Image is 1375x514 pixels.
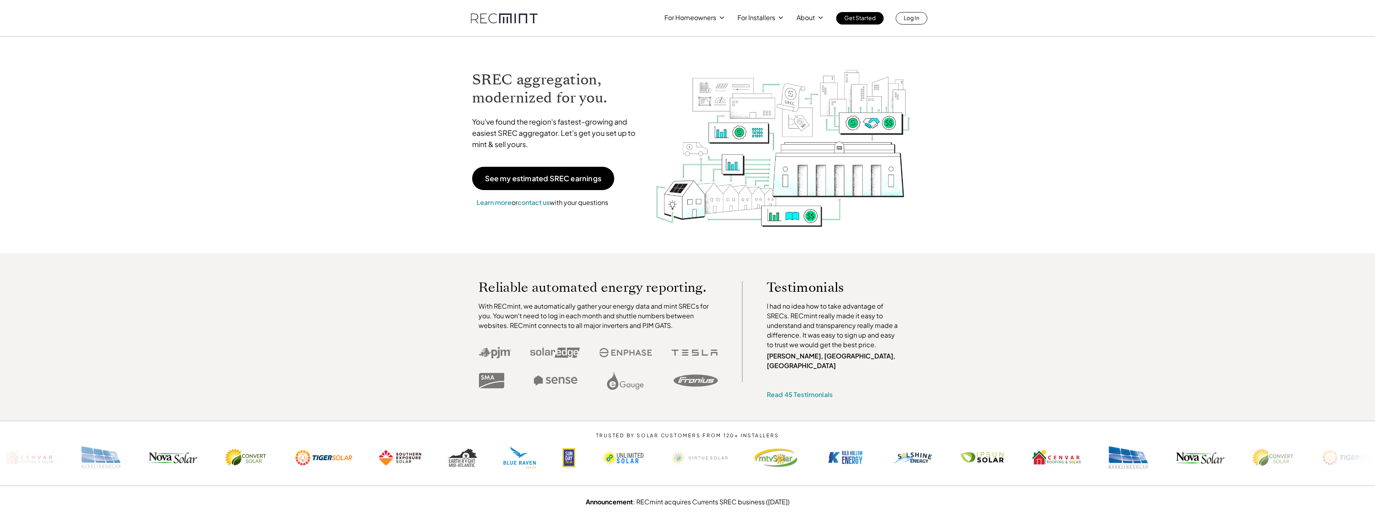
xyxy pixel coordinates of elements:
p: I had no idea how to take advantage of SRECs. RECmint really made it easy to understand and trans... [767,301,902,350]
p: See my estimated SREC earnings [485,175,601,182]
p: [PERSON_NAME], [GEOGRAPHIC_DATA], [GEOGRAPHIC_DATA] [767,351,902,371]
p: Log In [904,12,919,23]
p: For Installers [737,12,775,23]
p: You've found the region's fastest-growing and easiest SREC aggregator. Let's get you set up to mi... [472,116,643,150]
p: About [796,12,815,23]
a: Get Started [836,12,884,25]
a: Log In [896,12,927,25]
a: Learn more [477,198,511,207]
a: Announcement: RECmint acquires Currents SREC business ([DATE]) [586,498,790,506]
p: Reliable automated energy reporting. [479,281,718,293]
p: For Homeowners [664,12,716,23]
p: Get Started [844,12,876,23]
p: With RECmint, we automatically gather your energy data and mint SRECs for you. You won't need to ... [479,301,718,330]
img: RECmint value cycle [655,49,911,229]
p: Testimonials [767,281,886,293]
p: TRUSTED BY SOLAR CUSTOMERS FROM 120+ INSTALLERS [572,433,803,438]
h1: SREC aggregation, modernized for you. [472,71,643,107]
a: Read 45 Testimonials [767,390,833,399]
a: contact us [517,198,550,207]
a: See my estimated SREC earnings [472,167,614,190]
strong: Announcement [586,498,633,506]
p: or with your questions [472,197,613,208]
